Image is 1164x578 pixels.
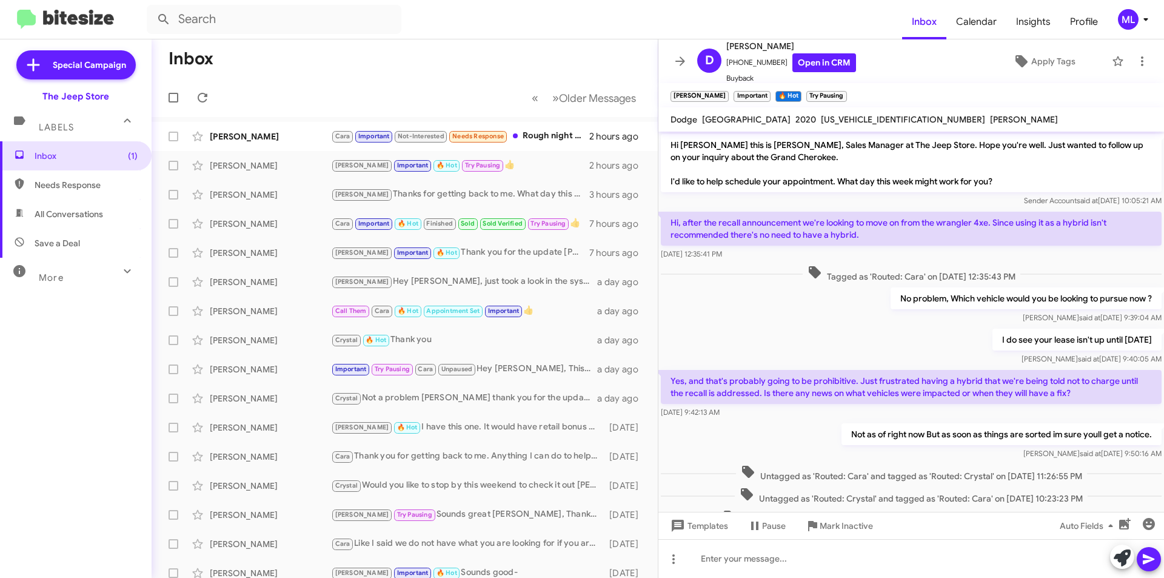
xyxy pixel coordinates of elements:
div: 👍 [331,304,597,318]
div: [DATE] [603,422,648,434]
span: Finished [426,220,453,227]
span: Important [397,161,429,169]
div: Not a problem [PERSON_NAME] thank you for the update. Always happy to help! [331,391,597,405]
div: [PERSON_NAME] [210,509,331,521]
span: Pause [762,515,786,537]
span: [PERSON_NAME] [DATE] 9:40:05 AM [1022,354,1162,363]
div: I have this one. It would have retail bonus cash for $2,250. Out price would be $44,480. LINK TO ... [331,420,603,434]
span: [PERSON_NAME] [990,114,1058,125]
span: Untagged as 'Routed: Crystal' and tagged as 'Routed: Cara' on [DATE] 10:23:23 PM [735,487,1088,505]
span: said at [1078,354,1099,363]
span: Needs Response [35,179,138,191]
span: Save a Deal [35,237,80,249]
span: Try Pausing [397,511,432,519]
span: Untagged as 'Routed: Cara' and tagged as 'Routed: Crystal' on [DATE] 11:26:55 PM [736,465,1087,482]
span: [PERSON_NAME] [726,39,856,53]
div: a day ago [597,305,648,317]
span: 🔥 Hot [397,423,418,431]
span: [DATE] 12:35:41 PM [661,249,722,258]
span: More [39,272,64,283]
span: Mark Inactive [820,515,873,537]
div: Thanks for getting back to me. What day this week works for an appraisal? [331,187,589,201]
div: Thank you [331,333,597,347]
span: 🔥 Hot [398,307,418,315]
div: 👍 [331,158,589,172]
button: Apply Tags [982,50,1106,72]
span: Auto Fields [1060,515,1118,537]
div: [PERSON_NAME] [210,276,331,288]
h1: Inbox [169,49,213,69]
span: [PERSON_NAME] [335,511,389,519]
span: Cara [335,220,350,227]
span: 🔥 Hot [398,220,418,227]
span: 2020 [795,114,816,125]
div: [PERSON_NAME] [210,538,331,550]
span: Inbox [35,150,138,162]
div: a day ago [597,363,648,375]
span: said at [1079,313,1100,322]
span: Important [358,132,390,140]
div: [PERSON_NAME] [210,189,331,201]
span: Appointment Set [426,307,480,315]
div: [PERSON_NAME] [210,247,331,259]
div: Would you like to stop by this weekend to check it out [PERSON_NAME]? [331,479,603,492]
span: Profile [1060,4,1108,39]
small: Try Pausing [806,91,846,102]
button: Templates [658,515,738,537]
small: Important [734,91,770,102]
div: a day ago [597,392,648,405]
span: Tagged as 'Routed: Cara' on [DATE] 12:35:43 PM [803,265,1020,283]
div: Hey [PERSON_NAME], This is [PERSON_NAME] lefthand sales manager at the jeep store. Hope you are w... [331,362,597,376]
span: [GEOGRAPHIC_DATA] [702,114,791,125]
div: Thank you for the update [PERSON_NAME] I really appreciate that. hope he feels better and when yo... [331,246,589,260]
button: Previous [524,86,546,110]
div: a day ago [597,334,648,346]
button: Pause [738,515,795,537]
span: Unpaused [441,365,473,373]
span: Important [488,307,520,315]
span: Untagged as 'Routed: Cara' and tagged as 'Routed: [PERSON_NAME]' on [DATE] 3:01:12 AM [718,509,1105,527]
small: [PERSON_NAME] [671,91,729,102]
div: [DATE] [603,480,648,492]
div: Thank you for getting back to me. Anything I can do to help move forward with a purchase? [331,449,603,463]
span: Older Messages [559,92,636,105]
nav: Page navigation example [525,86,643,110]
div: Sounds great [PERSON_NAME], Thank you sir [331,508,603,522]
span: [US_VEHICLE_IDENTIFICATION_NUMBER] [821,114,985,125]
div: [PERSON_NAME] [210,422,331,434]
span: [DATE] 9:42:13 AM [661,408,720,417]
p: Yes, and that's probably going to be prohibitive. Just frustrated having a hybrid that we're bein... [661,370,1162,404]
div: [PERSON_NAME] [210,451,331,463]
div: a day ago [597,276,648,288]
span: Cara [335,132,350,140]
span: Try Pausing [465,161,500,169]
p: Hi [PERSON_NAME] this is [PERSON_NAME], Sales Manager at The Jeep Store. Hope you're well. Just w... [661,134,1162,192]
span: [PERSON_NAME] [335,249,389,257]
span: said at [1077,196,1098,205]
div: 3 hours ago [589,189,648,201]
span: Cara [375,307,390,315]
div: [PERSON_NAME] [210,160,331,172]
div: ML [1118,9,1139,30]
span: Call Them [335,307,367,315]
span: 🔥 Hot [436,161,457,169]
span: 🔥 Hot [366,336,386,344]
p: Not as of right now But as soon as things are sorted im sure youll get a notice. [841,423,1162,445]
a: Inbox [902,4,946,39]
span: [PERSON_NAME] [335,190,389,198]
div: [PERSON_NAME] [210,218,331,230]
span: Buyback [726,72,856,84]
span: Important [397,249,429,257]
span: Crystal [335,482,358,489]
a: Calendar [946,4,1006,39]
span: [PERSON_NAME] [335,278,389,286]
span: (1) [128,150,138,162]
span: Try Pausing [375,365,410,373]
input: Search [147,5,401,34]
span: Sold [461,220,475,227]
div: [DATE] [603,538,648,550]
span: Crystal [335,336,358,344]
span: Important [358,220,390,227]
